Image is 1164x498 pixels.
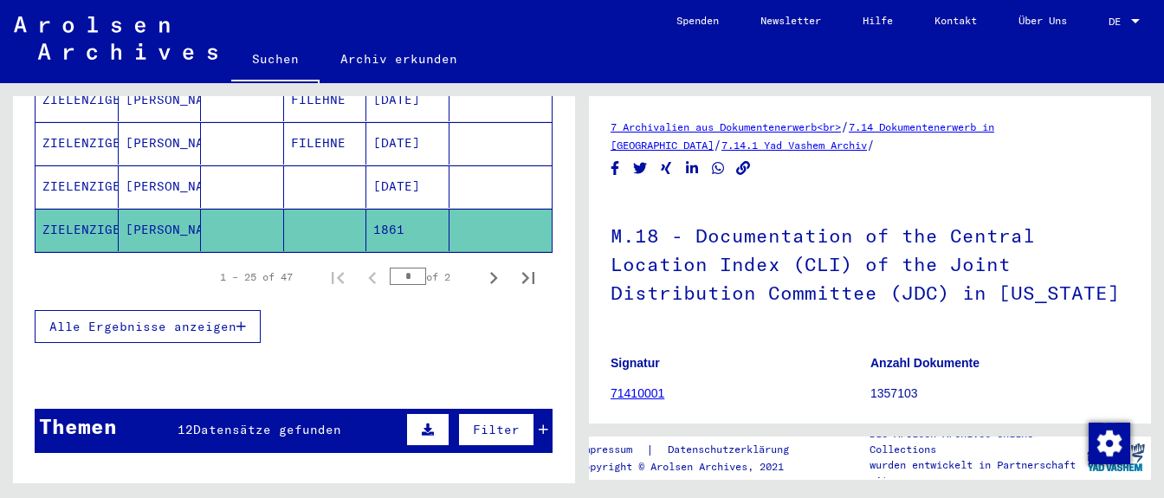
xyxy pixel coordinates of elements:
[611,386,664,400] a: 71410001
[458,413,534,446] button: Filter
[320,38,478,80] a: Archiv erkunden
[631,158,650,179] button: Share on Twitter
[36,79,119,121] mat-cell: ZIELENZIGER
[36,209,119,251] mat-cell: ZIELENZIGER
[193,422,341,437] span: Datensätze gefunden
[1089,423,1130,464] img: Zustimmung ändern
[178,422,193,437] span: 12
[734,158,753,179] button: Copy link
[867,137,875,152] span: /
[231,38,320,83] a: Suchen
[320,260,355,294] button: First page
[39,411,117,442] div: Themen
[870,457,1081,488] p: wurden entwickelt in Partnerschaft mit
[870,356,980,370] b: Anzahl Dokumente
[119,122,202,165] mat-cell: [PERSON_NAME]
[511,260,546,294] button: Last page
[714,137,721,152] span: /
[366,122,449,165] mat-cell: [DATE]
[657,158,676,179] button: Share on Xing
[611,356,660,370] b: Signatur
[366,209,449,251] mat-cell: 1861
[709,158,727,179] button: Share on WhatsApp
[366,165,449,208] mat-cell: [DATE]
[14,16,217,60] img: Arolsen_neg.svg
[1083,436,1148,479] img: yv_logo.png
[870,385,1129,403] p: 1357103
[355,260,390,294] button: Previous page
[654,441,810,459] a: Datenschutzerklärung
[284,122,367,165] mat-cell: FILEHNE
[473,422,520,437] span: Filter
[1109,16,1128,28] span: DE
[366,79,449,121] mat-cell: [DATE]
[476,260,511,294] button: Next page
[284,79,367,121] mat-cell: FILEHNE
[119,165,202,208] mat-cell: [PERSON_NAME]
[390,268,476,285] div: of 2
[119,79,202,121] mat-cell: [PERSON_NAME]
[36,165,119,208] mat-cell: ZIELENZIGER
[578,441,646,459] a: Impressum
[220,269,293,285] div: 1 – 25 of 47
[721,139,867,152] a: 7.14.1 Yad Vashem Archiv
[611,120,841,133] a: 7 Archivalien aus Dokumentenerwerb<br>
[119,209,202,251] mat-cell: [PERSON_NAME]
[578,459,810,475] p: Copyright © Arolsen Archives, 2021
[36,122,119,165] mat-cell: ZIELENZIGER
[683,158,702,179] button: Share on LinkedIn
[578,441,810,459] div: |
[49,319,236,334] span: Alle Ergebnisse anzeigen
[606,158,624,179] button: Share on Facebook
[870,426,1081,457] p: Die Arolsen Archives Online-Collections
[841,119,849,134] span: /
[611,196,1129,329] h1: M.18 - Documentation of the Central Location Index (CLI) of the Joint Distribution Committee (JDC...
[35,310,261,343] button: Alle Ergebnisse anzeigen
